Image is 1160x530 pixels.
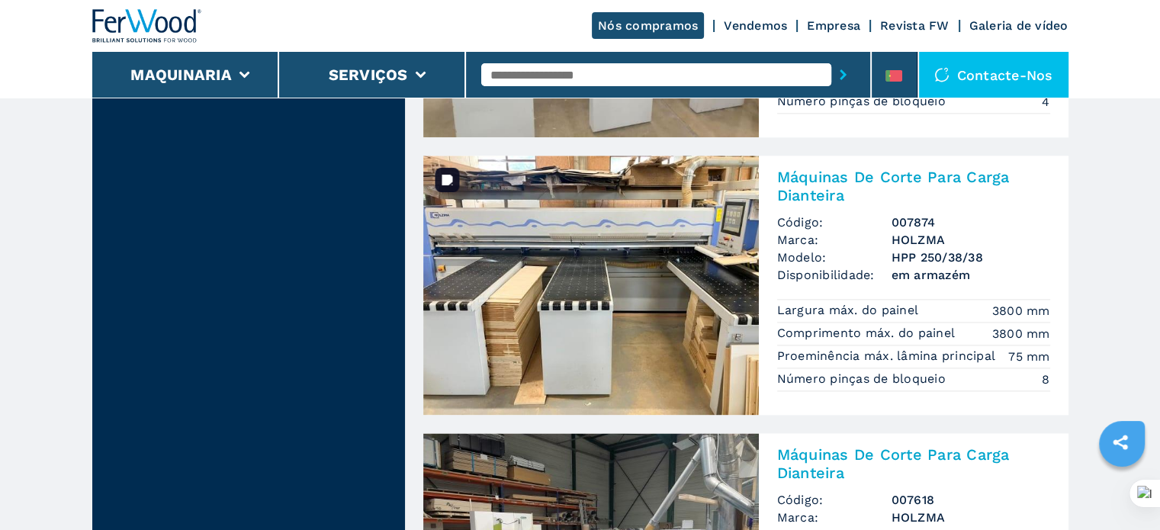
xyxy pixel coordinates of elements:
[831,57,855,92] button: submit-button
[777,302,923,319] p: Largura máx. do painel
[329,66,408,84] button: Serviços
[777,325,959,342] p: Comprimento máx. do painel
[892,509,1050,526] h3: HOLZMA
[92,9,202,43] img: Ferwood
[777,371,950,387] p: Número pinças de bloqueio
[777,249,892,266] span: Modelo:
[423,156,1068,415] a: Máquinas De Corte Para Carga Dianteira HOLZMA HPP 250/38/38Máquinas De Corte Para Carga Dianteira...
[1042,371,1049,388] em: 8
[807,18,860,33] a: Empresa
[892,249,1050,266] h3: HPP 250/38/38
[969,18,1068,33] a: Galeria de vídeo
[777,266,892,284] span: Disponibilidade:
[777,509,892,526] span: Marca:
[777,214,892,231] span: Código:
[1095,461,1149,519] iframe: Chat
[777,445,1050,482] h2: Máquinas De Corte Para Carga Dianteira
[724,18,787,33] a: Vendemos
[130,66,232,84] button: Maquinaria
[1042,93,1049,111] em: 4
[880,18,950,33] a: Revista FW
[892,214,1050,231] h3: 007874
[892,266,1050,284] span: em armazém
[777,168,1050,204] h2: Máquinas De Corte Para Carga Dianteira
[892,491,1050,509] h3: 007618
[777,491,892,509] span: Código:
[1101,423,1139,461] a: sharethis
[1008,348,1049,365] em: 75 mm
[992,302,1050,320] em: 3800 mm
[934,67,950,82] img: Contacte-nos
[777,348,1000,365] p: Proeminência máx. lâmina principal
[919,52,1068,98] div: Contacte-nos
[777,93,950,110] p: Número pinças de bloqueio
[892,231,1050,249] h3: HOLZMA
[992,325,1050,342] em: 3800 mm
[423,156,759,415] img: Máquinas De Corte Para Carga Dianteira HOLZMA HPP 250/38/38
[777,231,892,249] span: Marca:
[592,12,704,39] a: Nós compramos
